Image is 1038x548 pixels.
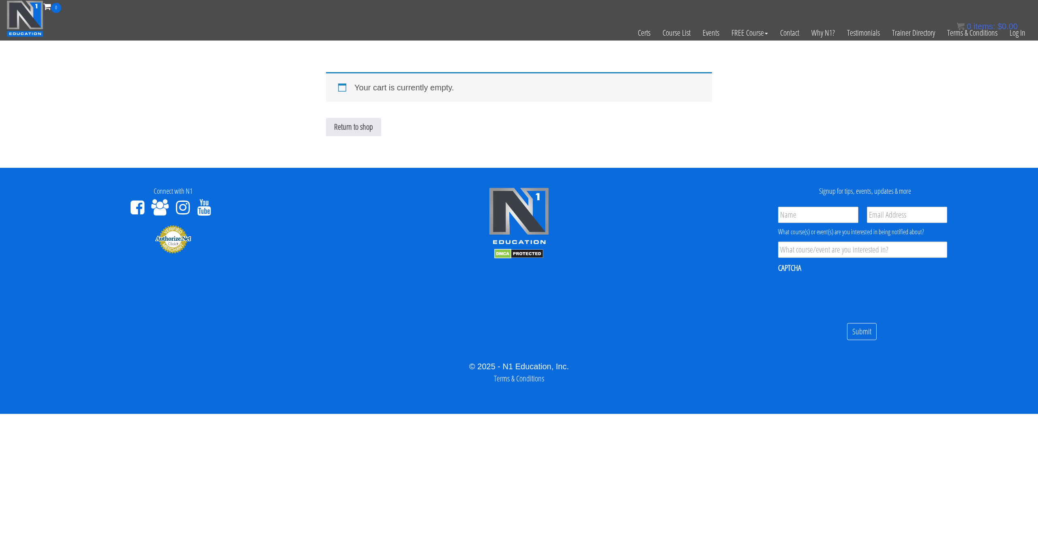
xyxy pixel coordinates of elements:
img: DMCA.com Protection Status [494,249,543,259]
img: n1-edu-logo [489,187,549,247]
span: 0 [51,3,61,13]
a: Log In [1004,13,1032,53]
a: Certs [632,13,656,53]
a: Terms & Conditions [941,13,1004,53]
img: n1-education [6,0,43,37]
a: 0 items: $0.00 [957,22,1018,31]
a: Return to shop [326,118,381,136]
a: FREE Course [725,13,774,53]
bdi: 0.00 [997,22,1018,31]
div: What course(s) or event(s) are you interested in being notified about? [778,227,947,237]
a: Contact [774,13,805,53]
span: items: [974,22,995,31]
h4: Signup for tips, events, updates & more [698,187,1032,195]
iframe: reCAPTCHA [778,278,901,310]
a: Events [697,13,725,53]
input: Submit [847,323,877,340]
input: Email Address [867,207,947,223]
a: Trainer Directory [886,13,941,53]
a: Course List [656,13,697,53]
span: $ [997,22,1002,31]
a: 0 [43,1,61,12]
div: Your cart is currently empty. [326,72,712,102]
input: What course/event are you interested in? [778,242,947,258]
div: © 2025 - N1 Education, Inc. [6,360,1032,372]
a: Terms & Conditions [494,373,544,384]
img: icon11.png [957,22,965,30]
a: Testimonials [841,13,886,53]
span: 0 [967,22,971,31]
a: Why N1? [805,13,841,53]
h4: Connect with N1 [6,187,340,195]
input: Name [778,207,858,223]
img: Authorize.Net Merchant - Click to Verify [155,225,191,254]
label: CAPTCHA [778,263,801,273]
